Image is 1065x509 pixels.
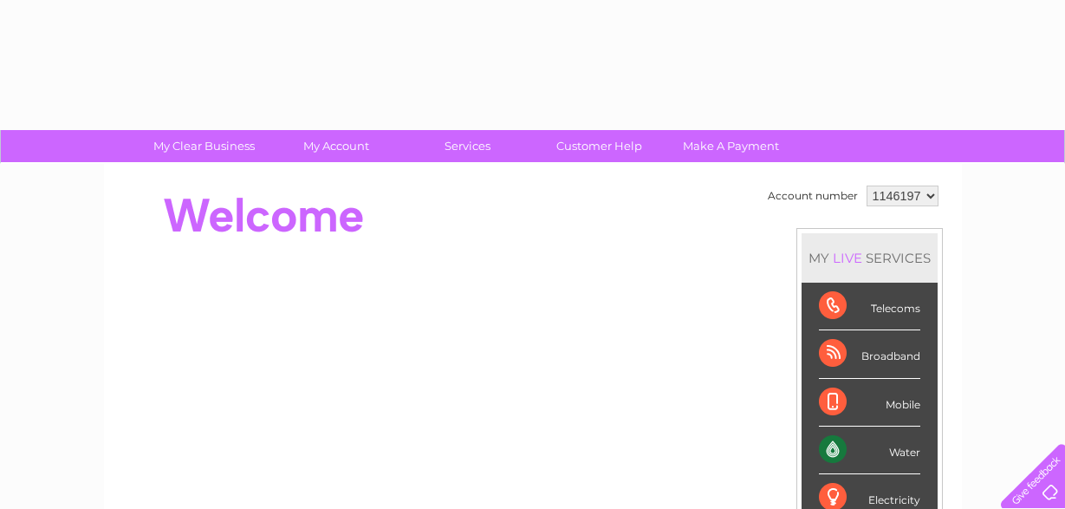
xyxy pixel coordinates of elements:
a: My Account [264,130,407,162]
a: Make A Payment [659,130,802,162]
div: LIVE [829,250,866,266]
a: Services [396,130,539,162]
td: Account number [763,181,862,211]
div: MY SERVICES [802,233,938,283]
div: Mobile [819,379,920,427]
a: Customer Help [528,130,671,162]
a: My Clear Business [133,130,276,162]
div: Telecoms [819,283,920,330]
div: Broadband [819,330,920,378]
div: Water [819,427,920,474]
